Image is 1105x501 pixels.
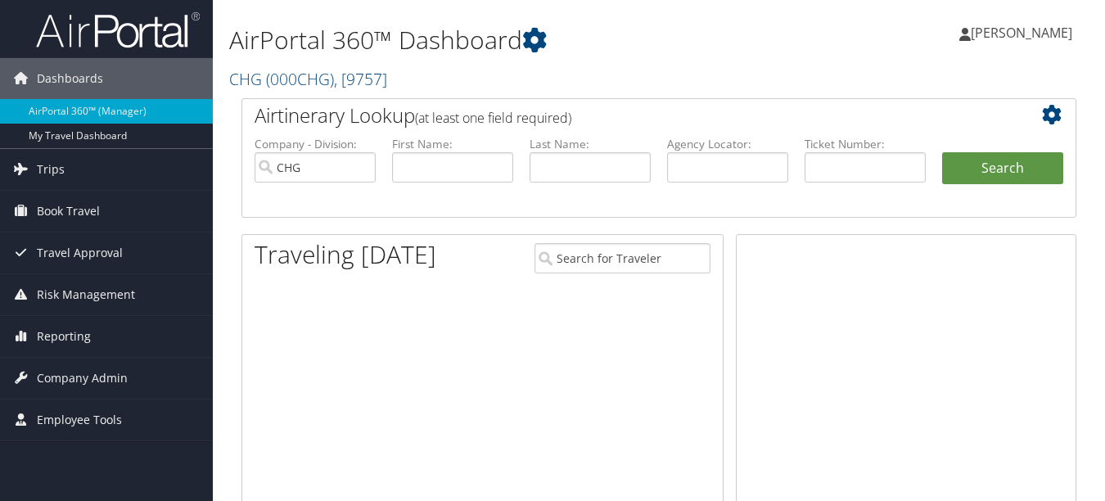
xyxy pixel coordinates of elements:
label: Last Name: [530,136,651,152]
label: Ticket Number: [805,136,926,152]
span: Dashboards [37,58,103,99]
span: Risk Management [37,274,135,315]
span: , [ 9757 ] [334,68,387,90]
span: Travel Approval [37,232,123,273]
span: (at least one field required) [415,109,571,127]
img: airportal-logo.png [36,11,200,49]
input: Search for Traveler [534,243,710,273]
h1: AirPortal 360™ Dashboard [229,23,802,57]
a: [PERSON_NAME] [959,8,1089,57]
label: First Name: [392,136,513,152]
h2: Airtinerary Lookup [255,102,994,129]
button: Search [942,152,1063,185]
a: CHG [229,68,387,90]
span: Book Travel [37,191,100,232]
span: Employee Tools [37,399,122,440]
span: ( 000CHG ) [266,68,334,90]
span: Trips [37,149,65,190]
span: Company Admin [37,358,128,399]
label: Agency Locator: [667,136,788,152]
span: Reporting [37,316,91,357]
span: [PERSON_NAME] [971,24,1072,42]
h1: Traveling [DATE] [255,237,436,272]
label: Company - Division: [255,136,376,152]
